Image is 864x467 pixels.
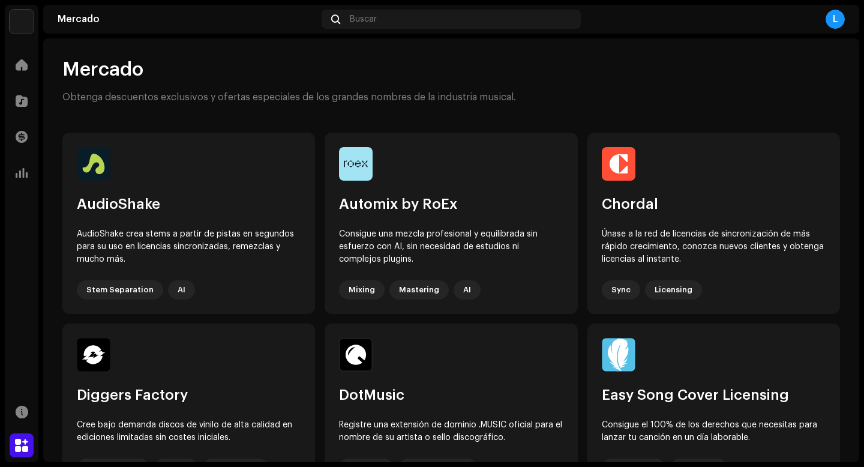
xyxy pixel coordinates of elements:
[58,14,317,24] div: Mercado
[77,280,163,300] div: Stem Separation
[602,419,826,444] div: Consigue el 100% de los derechos que necesitas para lanzar tu canción en un día laborable.
[62,91,516,104] p: Obtenga descuentos exclusivos y ofertas especiales de los grandes nombres de la industria musical.
[10,10,34,34] img: 78f3867b-a9d0-4b96-9959-d5e4a689f6cf
[602,228,826,266] div: Únase a la red de licencias de sincronización de más rápido crecimiento, conozca nuevos clientes ...
[77,147,110,181] img: 2fd7bcad-6c73-4393-bbe1-37a2d9795fdd
[168,280,195,300] div: AI
[339,228,563,266] div: Consigue una mezcla profesional y equilibrada sin esfuerzo con AI, sin necesidad de estudios ni c...
[77,419,301,444] div: Cree bajo demanda discos de vinilo de alta calidad en ediciones limitadas sin costes iniciales.
[602,195,826,214] div: Chordal
[339,195,563,214] div: Automix by RoEx
[77,228,301,266] div: AudioShake crea stems a partir de pistas en segundos para su uso en licencias sincronizadas, reme...
[339,338,373,372] img: eb58a31c-f81c-4818-b0f9-d9e66cbda676
[454,280,481,300] div: AI
[62,58,143,82] span: Mercado
[602,147,635,181] img: 9e8a6d41-7326-4eb6-8be3-a4db1a720e63
[339,386,563,405] div: DotMusic
[77,338,110,372] img: afae1709-c827-4b76-a652-9ddd8808f967
[339,419,563,444] div: Registre una extensión de dominio .MUSIC oficial para el nombre de su artista o sello discográfico.
[339,147,373,181] img: 3e92c471-8f99-4bc3-91af-f70f33238202
[602,338,635,372] img: a95fe301-50de-48df-99e3-24891476c30c
[77,386,301,405] div: Diggers Factory
[602,386,826,405] div: Easy Song Cover Licensing
[645,280,702,300] div: Licensing
[389,280,449,300] div: Mastering
[350,14,377,24] span: Buscar
[77,195,301,214] div: AudioShake
[339,280,385,300] div: Mixing
[602,280,640,300] div: Sync
[826,10,845,29] div: L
